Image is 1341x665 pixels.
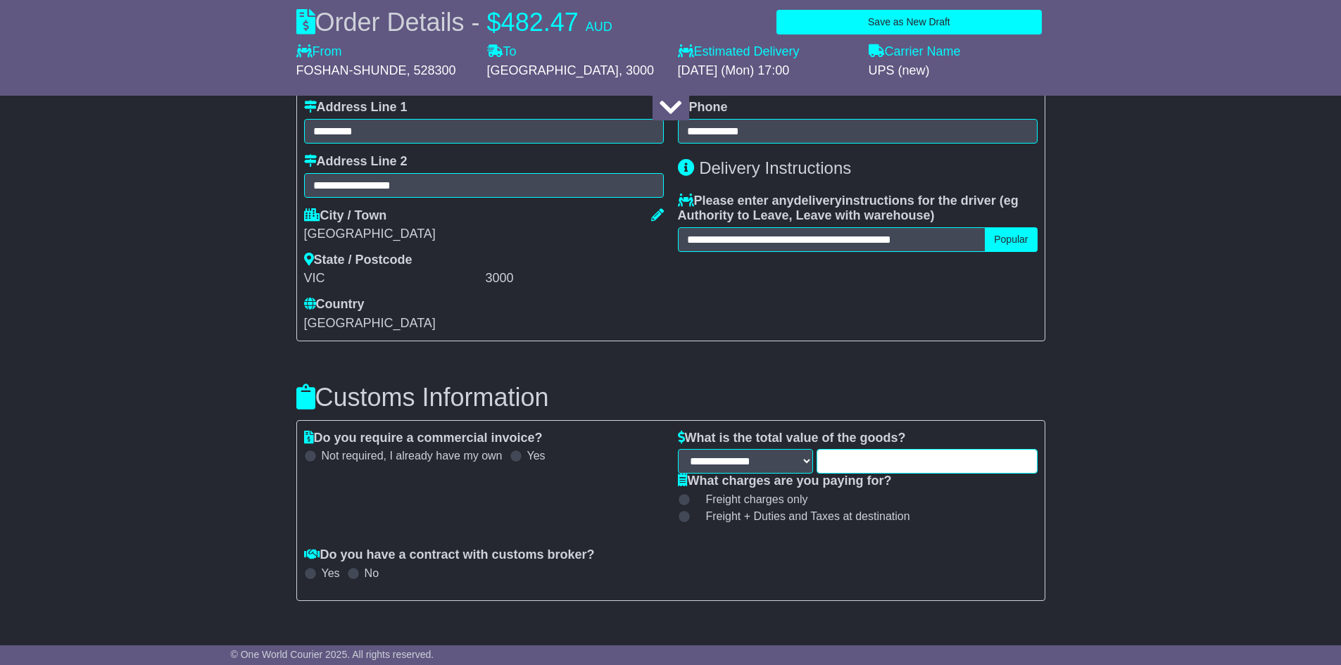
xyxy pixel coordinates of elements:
div: Order Details - [296,7,612,37]
label: Do you require a commercial invoice? [304,431,543,446]
label: What is the total value of the goods? [678,431,906,446]
span: eg Authority to Leave, Leave with warehouse [678,194,1019,223]
label: What charges are you paying for? [678,474,892,489]
h3: Customs Information [296,384,1045,412]
div: UPS (new) [869,63,1045,79]
span: [GEOGRAPHIC_DATA] [304,316,436,330]
label: To [487,44,517,60]
span: © One World Courier 2025. All rights reserved. [231,649,434,660]
label: From [296,44,342,60]
div: VIC [304,271,482,286]
label: Not required, I already have my own [322,449,503,462]
label: Carrier Name [869,44,961,60]
span: , 528300 [407,63,456,77]
span: 482.47 [501,8,579,37]
label: Freight charges only [688,493,808,506]
label: Estimated Delivery [678,44,855,60]
button: Popular [985,227,1037,252]
label: City / Town [304,208,387,224]
button: Save as New Draft [776,10,1041,34]
label: Yes [527,449,546,462]
div: 3000 [486,271,664,286]
div: [GEOGRAPHIC_DATA] [304,227,664,242]
label: Yes [322,566,340,580]
label: State / Postcode [304,253,413,268]
span: delivery [794,194,842,208]
span: Delivery Instructions [699,158,851,177]
label: Country [304,297,365,312]
label: Do you have a contract with customs broker? [304,547,595,563]
div: [DATE] (Mon) 17:00 [678,63,855,79]
label: Address Line 2 [304,154,408,170]
span: [GEOGRAPHIC_DATA] [487,63,619,77]
span: FOSHAN-SHUNDE [296,63,407,77]
label: No [365,566,379,580]
label: Please enter any instructions for the driver ( ) [678,194,1038,224]
span: Freight + Duties and Taxes at destination [706,509,910,523]
label: Address Line 1 [304,100,408,115]
span: $ [487,8,501,37]
span: , 3000 [619,63,654,77]
span: AUD [586,20,612,34]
